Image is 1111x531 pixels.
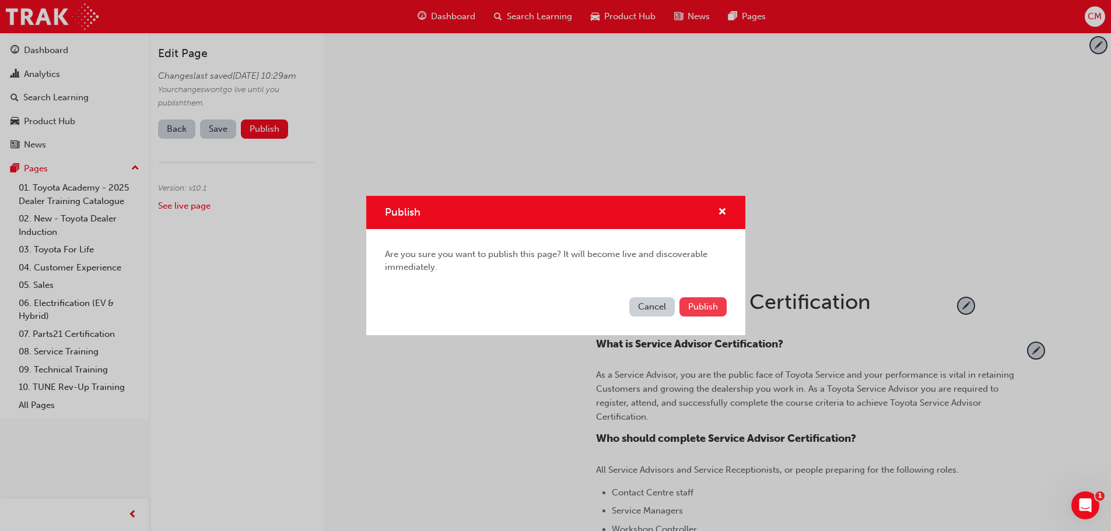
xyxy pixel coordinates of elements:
[366,196,745,335] div: Publish
[1095,491,1105,501] span: 1
[385,206,420,219] span: Publish
[629,297,675,317] button: Cancel
[1071,491,1099,519] iframe: Intercom live chat
[718,208,727,218] span: cross-icon
[366,229,745,293] div: Are you sure you want to publish this page? It will become live and discoverable immediately.
[679,297,727,317] button: Publish
[688,301,718,312] span: Publish
[718,205,727,220] button: cross-icon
